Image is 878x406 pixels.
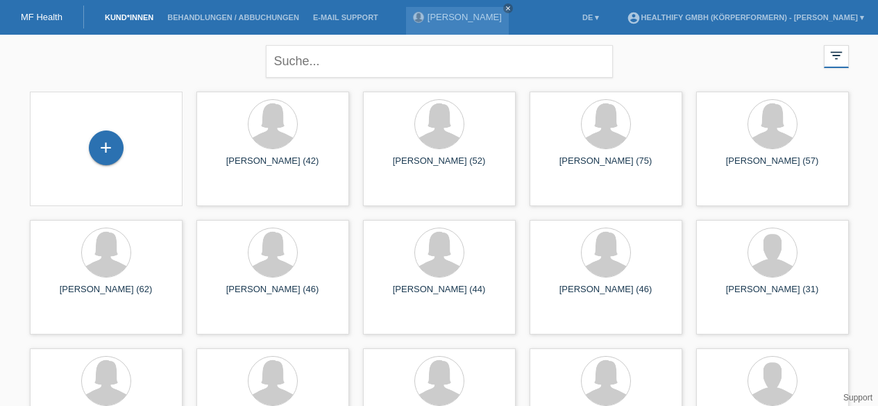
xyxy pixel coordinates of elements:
[208,284,338,306] div: [PERSON_NAME] (46)
[505,5,512,12] i: close
[541,284,671,306] div: [PERSON_NAME] (46)
[374,284,505,306] div: [PERSON_NAME] (44)
[829,48,844,63] i: filter_list
[98,13,160,22] a: Kund*innen
[575,13,606,22] a: DE ▾
[627,11,641,25] i: account_circle
[21,12,62,22] a: MF Health
[160,13,306,22] a: Behandlungen / Abbuchungen
[374,155,505,178] div: [PERSON_NAME] (52)
[90,136,123,160] div: Kund*in hinzufügen
[208,155,338,178] div: [PERSON_NAME] (42)
[266,45,613,78] input: Suche...
[541,155,671,178] div: [PERSON_NAME] (75)
[306,13,385,22] a: E-Mail Support
[707,155,838,178] div: [PERSON_NAME] (57)
[428,12,502,22] a: [PERSON_NAME]
[41,284,171,306] div: [PERSON_NAME] (62)
[843,393,872,403] a: Support
[503,3,513,13] a: close
[620,13,871,22] a: account_circleHealthify GmbH (Körperformern) - [PERSON_NAME] ▾
[707,284,838,306] div: [PERSON_NAME] (31)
